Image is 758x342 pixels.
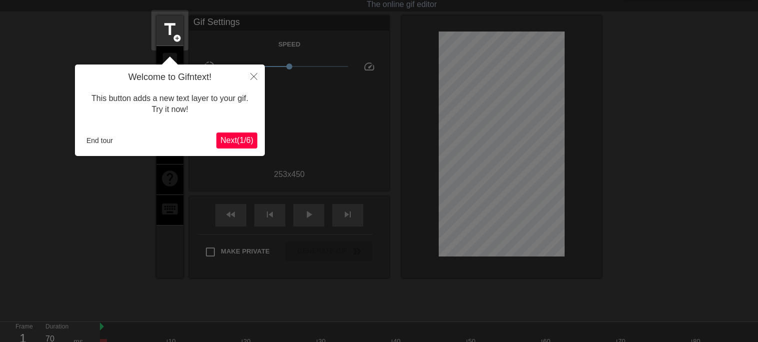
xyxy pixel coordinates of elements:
h4: Welcome to Gifntext! [82,72,257,83]
div: This button adds a new text layer to your gif. Try it now! [82,83,257,125]
button: Close [243,64,265,87]
span: Next ( 1 / 6 ) [220,136,253,144]
button: Next [216,132,257,148]
button: End tour [82,133,117,148]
